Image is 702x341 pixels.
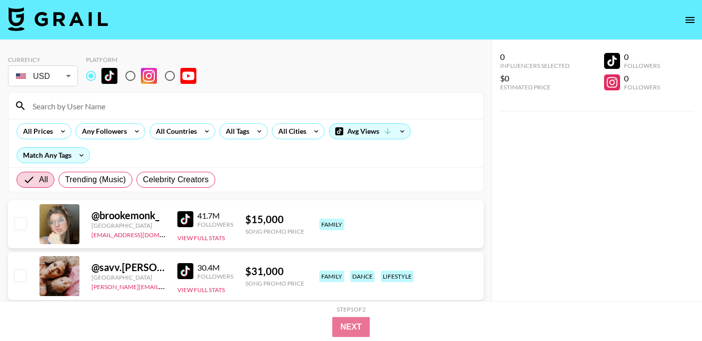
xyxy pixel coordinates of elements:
[86,56,204,63] div: Platform
[220,124,251,139] div: All Tags
[39,174,48,186] span: All
[500,62,570,69] div: Influencers Selected
[500,83,570,91] div: Estimated Price
[91,209,165,222] div: @ brookemonk_
[91,229,192,239] a: [EMAIL_ADDRESS][DOMAIN_NAME]
[319,219,344,230] div: family
[8,56,78,63] div: Currency
[177,234,225,242] button: View Full Stats
[245,280,304,287] div: Song Promo Price
[680,10,700,30] button: open drawer
[337,306,366,313] div: Step 1 of 2
[141,68,157,84] img: Instagram
[143,174,209,186] span: Celebrity Creators
[350,271,375,282] div: dance
[500,73,570,83] div: $0
[624,52,660,62] div: 0
[500,52,570,62] div: 0
[272,124,308,139] div: All Cities
[197,221,233,228] div: Followers
[91,261,165,274] div: @ savv.[PERSON_NAME]
[180,68,196,84] img: YouTube
[65,174,126,186] span: Trending (Music)
[624,83,660,91] div: Followers
[17,124,55,139] div: All Prices
[101,68,117,84] img: TikTok
[381,271,414,282] div: lifestyle
[17,148,89,163] div: Match Any Tags
[197,211,233,221] div: 41.7M
[319,271,344,282] div: family
[10,67,76,85] div: USD
[245,265,304,278] div: $ 31,000
[197,273,233,280] div: Followers
[177,286,225,294] button: View Full Stats
[624,62,660,69] div: Followers
[8,7,108,31] img: Grail Talent
[76,124,129,139] div: Any Followers
[91,274,165,281] div: [GEOGRAPHIC_DATA]
[177,263,193,279] img: TikTok
[26,98,477,114] input: Search by User Name
[245,228,304,235] div: Song Promo Price
[91,281,239,291] a: [PERSON_NAME][EMAIL_ADDRESS][DOMAIN_NAME]
[91,222,165,229] div: [GEOGRAPHIC_DATA]
[197,263,233,273] div: 30.4M
[624,73,660,83] div: 0
[332,317,370,337] button: Next
[150,124,199,139] div: All Countries
[652,291,690,329] iframe: Drift Widget Chat Controller
[177,211,193,227] img: TikTok
[245,213,304,226] div: $ 15,000
[329,124,410,139] div: Avg Views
